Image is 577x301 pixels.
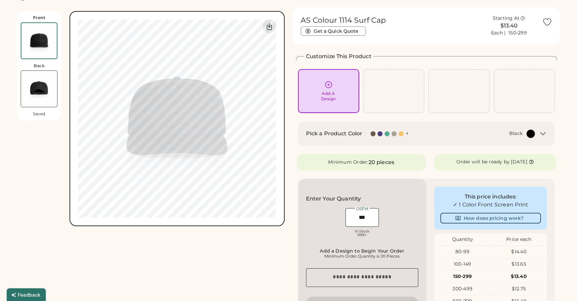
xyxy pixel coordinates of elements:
[33,15,45,20] div: Front
[321,91,336,102] div: Add A Design
[345,230,379,237] div: In Stock 999+
[34,63,44,68] div: Back
[328,159,369,166] div: Minimum Order:
[491,30,527,36] div: Each | 150-299
[440,201,541,209] div: ✓ 1 Color Front Screen Print
[369,158,394,166] div: 20 pieces
[306,195,361,203] h2: Enter Your Quantity
[21,71,57,107] img: AS Colour 1114 Black Back Thumbnail
[440,213,541,223] button: How does pricing work?
[406,130,409,137] div: +
[21,23,57,58] img: AS Colour 1114 Black Front Thumbnail
[491,236,547,243] div: Price each
[434,261,490,268] div: 100-149
[509,130,523,137] div: Black
[434,249,490,255] div: 80-99
[263,20,276,33] div: Download Front Mockup
[491,286,547,292] div: $12.75
[493,15,520,22] div: Starting At
[301,16,386,25] h1: AS Colour 1114 Surf Cap
[308,254,417,259] div: Minimum Order Quantity is 20 Pieces
[355,207,370,211] div: OSFM
[434,273,490,280] div: 150-299
[456,159,510,165] div: Order will be ready by
[434,236,490,243] div: Quantity
[440,193,541,201] div: This price includes:
[491,273,547,280] div: $13.40
[306,130,363,138] h2: Pick a Product Color
[434,286,490,292] div: 300-499
[33,111,45,117] div: Saved
[511,159,527,165] div: [DATE]
[308,248,417,254] div: Add a Design to Begin Your Order
[491,249,547,255] div: $14.40
[491,261,547,268] div: $13.65
[306,52,372,60] h2: Customize This Product
[301,26,366,36] button: Get a Quick Quote
[480,22,538,30] div: $13.40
